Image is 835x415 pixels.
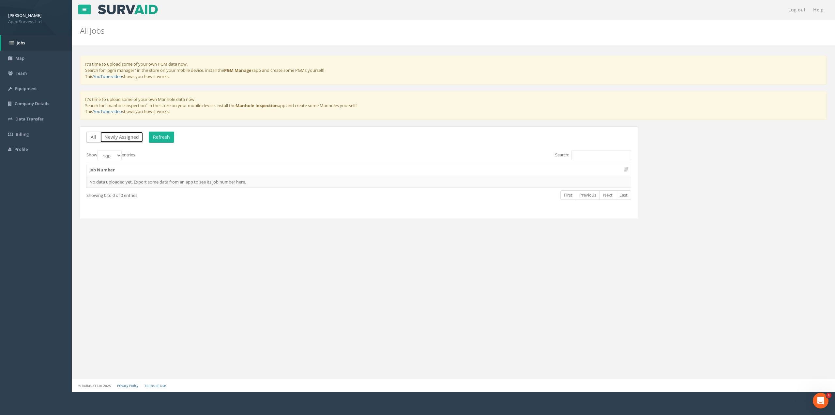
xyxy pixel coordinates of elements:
small: © Kullasoft Ltd 2025 [78,383,111,388]
button: All [86,132,100,143]
span: 1 [826,393,831,398]
iframe: Intercom live chat [813,393,828,408]
button: Refresh [149,132,174,143]
span: Company Details [15,101,49,106]
div: It's time to upload some of your own PGM data now. Search for "pgm manager" in the store on your ... [80,56,827,85]
a: Jobs [1,35,72,51]
a: Privacy Policy [117,383,138,388]
span: Team [16,70,27,76]
select: Showentries [97,151,122,160]
input: Search: [571,151,631,160]
a: First [560,190,576,200]
span: Jobs [17,40,25,46]
a: YouTube video [93,73,122,79]
h2: All Jobs [80,26,701,35]
a: YouTube video [93,108,122,114]
span: Equipment [15,86,37,91]
span: Profile [14,146,28,152]
a: Last [616,190,631,200]
strong: [PERSON_NAME] [8,12,41,18]
b: PGM Manager [224,67,253,73]
span: Billing [16,131,29,137]
button: Newly Assigned [100,132,143,143]
b: Manhole Inspection [235,103,278,108]
span: Apex Surveys Ltd [8,19,64,25]
label: Search: [555,151,631,160]
label: Show entries [86,151,135,160]
td: No data uploaded yet. Export some data from an app to see its job number here. [87,176,631,188]
a: Previous [576,190,600,200]
div: Showing 0 to 0 of 0 entries [86,190,308,199]
span: Map [15,55,24,61]
a: [PERSON_NAME] Apex Surveys Ltd [8,11,64,24]
th: Job Number: activate to sort column ascending [87,164,631,176]
a: Terms of Use [144,383,166,388]
a: Next [600,190,616,200]
div: It's time to upload some of your own Manhole data now. Search for "manhole inspection" in the sto... [80,91,827,120]
span: Data Transfer [15,116,44,122]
